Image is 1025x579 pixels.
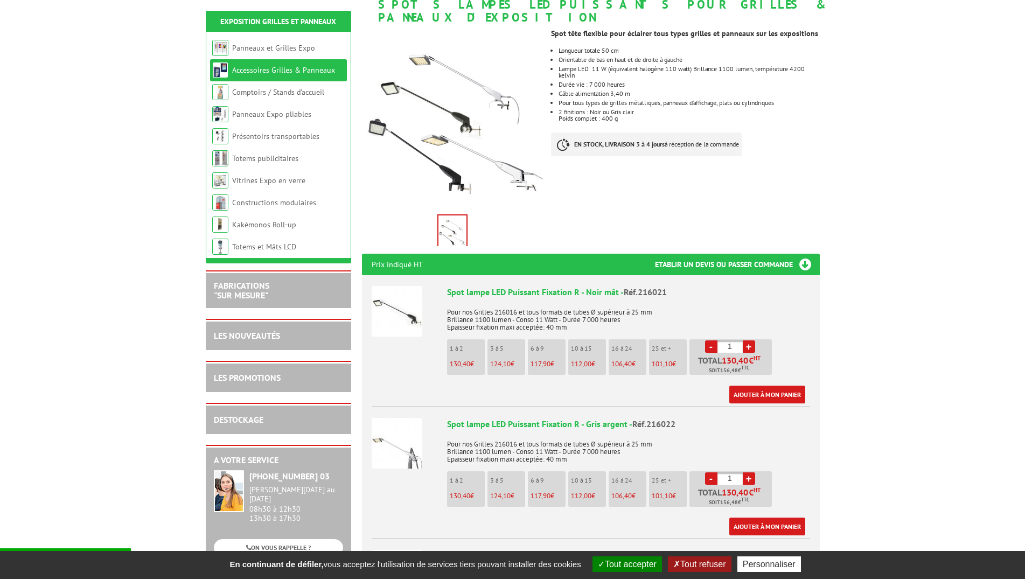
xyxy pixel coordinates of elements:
span: 101,10 [652,491,672,500]
a: Totems publicitaires [232,154,298,163]
h2: A votre service [214,456,343,465]
a: Accessoires Grilles & Panneaux [232,65,335,75]
span: Réf.216025 [627,550,670,561]
span: 156,48 [720,498,738,507]
p: € [490,360,525,368]
p: 10 à 15 [571,345,606,352]
img: spots_lumineux_noir_gris_led_216021_216022_216025_216026.jpg [438,215,466,249]
div: 08h30 à 12h30 13h30 à 17h30 [249,485,343,522]
button: Tout accepter [592,556,662,572]
li: Longueur totale 50 cm [559,47,819,54]
p: Prix indiqué HT [372,254,423,275]
sup: HT [754,486,761,494]
a: Ajouter à mon panier [729,518,805,535]
p: 3 à 5 [490,477,525,484]
p: € [652,360,687,368]
p: 16 à 24 [611,477,646,484]
span: 156,48 [720,366,738,375]
span: € [749,488,754,497]
div: Spot lampe LED Puissant Fixation CT - Noir mât - [447,550,810,562]
p: 10 à 15 [571,477,606,484]
p: € [571,360,606,368]
img: Constructions modulaires [212,194,228,211]
p: 3 à 5 [490,345,525,352]
img: Spot lampe LED Puissant Fixation R - Noir mât [372,286,422,337]
p: € [611,360,646,368]
p: Pour nos Grilles 216016 et tous formats de tubes Ø supérieur à 25 mm Brillance 1100 lumen - Conso... [447,433,810,463]
strong: Spot tête flexible pour éclairer tous types grilles et panneaux sur les expositions [551,29,818,38]
img: Totems et Mâts LCD [212,239,228,255]
p: 25 et + [652,345,687,352]
p: 16 à 24 [611,345,646,352]
a: Vitrines Expo en verre [232,176,305,185]
p: € [490,492,525,500]
img: Panneaux Expo pliables [212,106,228,122]
a: Présentoirs transportables [232,131,319,141]
p: 6 à 9 [531,345,566,352]
p: 1 à 2 [450,477,485,484]
a: Kakémonos Roll-up [232,220,296,229]
a: FABRICATIONS"Sur Mesure" [214,280,269,301]
li: Durée vie : 7 000 heures [559,81,819,88]
a: ON VOUS RAPPELLE ? [214,539,343,556]
span: 112,00 [571,359,591,368]
p: 2 finitions : Noir ou Gris clair Poids complet : 400 g [559,109,819,122]
p: Total [692,488,772,507]
button: Personnaliser (fenêtre modale) [737,556,801,572]
div: Spot lampe LED Puissant Fixation R - Gris argent - [447,418,810,430]
p: Total [692,356,772,375]
span: € [749,356,754,365]
p: Pour nos Grilles 216016 et tous formats de tubes Ø supérieur à 25 mm Brillance 1100 lumen - Conso... [447,301,810,331]
a: Comptoirs / Stands d'accueil [232,87,324,97]
sup: HT [754,354,761,362]
a: LES NOUVEAUTÉS [214,330,280,341]
p: 6 à 9 [531,477,566,484]
img: Panneaux et Grilles Expo [212,40,228,56]
img: Totems publicitaires [212,150,228,166]
div: Spot lampe LED Puissant Fixation R - Noir mât - [447,286,810,298]
div: [PERSON_NAME][DATE] au [DATE] [249,485,343,504]
img: widget-service.jpg [214,470,244,512]
p: € [571,492,606,500]
li: Orientable de bas en haut et de droite à gauche [559,57,819,63]
sup: TTC [741,497,749,503]
li: Câble alimentation 3,40 m [559,90,819,97]
span: Soit € [709,498,749,507]
a: Exposition Grilles et Panneaux [220,17,336,26]
img: Kakémonos Roll-up [212,217,228,233]
span: 112,00 [571,491,591,500]
a: - [705,340,717,353]
img: spots_lumineux_noir_gris_led_216021_216022_216025_216026.jpg [362,29,543,211]
a: Panneaux et Grilles Expo [232,43,315,53]
sup: TTC [741,365,749,371]
p: à réception de la commande [551,132,742,156]
li: Pour tous types de grilles métalliques, panneaux d’affichage, plats ou cylindriques [559,100,819,106]
a: Constructions modulaires [232,198,316,207]
p: € [652,492,687,500]
span: 124,10 [490,491,511,500]
p: € [531,492,566,500]
img: Vitrines Expo en verre [212,172,228,189]
img: Comptoirs / Stands d'accueil [212,84,228,100]
span: 101,10 [652,359,672,368]
span: 124,10 [490,359,511,368]
a: - [705,472,717,485]
span: 106,40 [611,491,632,500]
a: Panneaux Expo pliables [232,109,311,119]
p: € [450,360,485,368]
img: Spot lampe LED Puissant Fixation R - Gris argent [372,418,422,469]
a: + [743,472,755,485]
img: Présentoirs transportables [212,128,228,144]
a: + [743,340,755,353]
span: Réf.216022 [632,418,675,429]
span: 106,40 [611,359,632,368]
a: Totems et Mâts LCD [232,242,296,252]
p: € [611,492,646,500]
span: Soit € [709,366,749,375]
span: 117,90 [531,359,550,368]
span: 117,90 [531,491,550,500]
span: vous acceptez l'utilisation de services tiers pouvant installer des cookies [224,560,586,569]
p: 25 et + [652,477,687,484]
p: € [531,360,566,368]
span: 130,40 [722,488,749,497]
